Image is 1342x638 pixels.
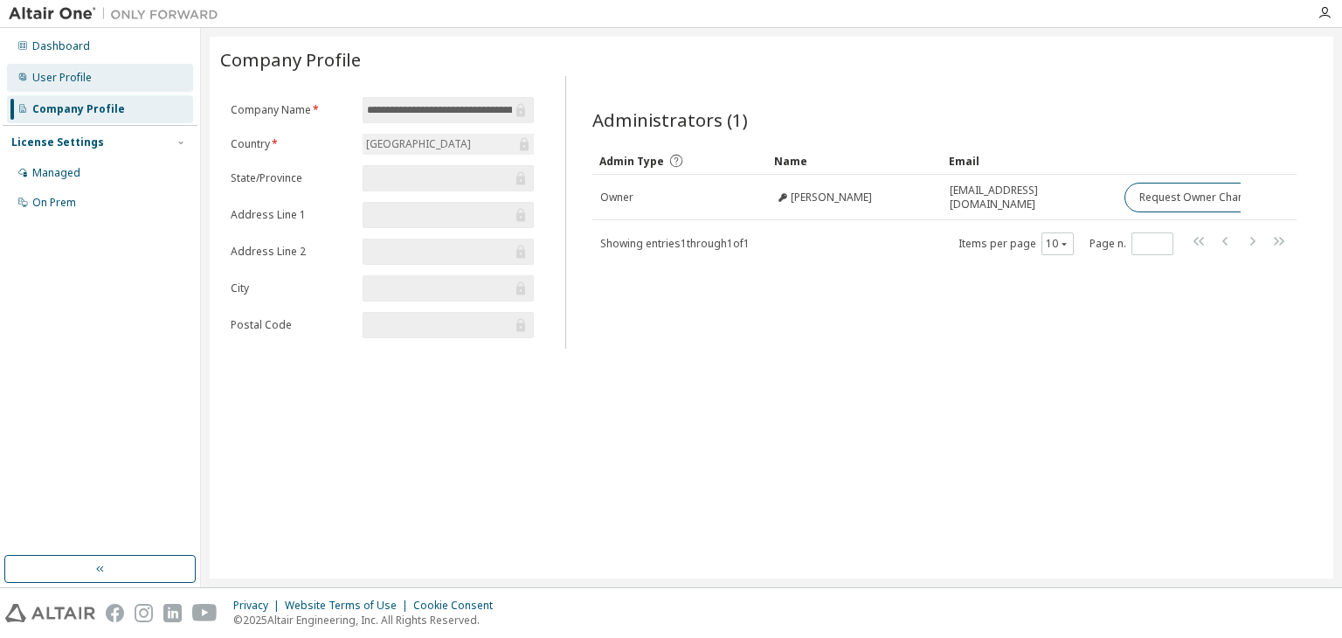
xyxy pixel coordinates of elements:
[220,47,361,72] span: Company Profile
[231,171,352,185] label: State/Province
[600,236,750,251] span: Showing entries 1 through 1 of 1
[958,232,1074,255] span: Items per page
[950,184,1109,212] span: [EMAIL_ADDRESS][DOMAIN_NAME]
[791,191,872,205] span: [PERSON_NAME]
[413,599,503,613] div: Cookie Consent
[949,147,1110,175] div: Email
[363,135,474,154] div: [GEOGRAPHIC_DATA]
[32,196,76,210] div: On Prem
[774,147,935,175] div: Name
[231,137,352,151] label: Country
[363,134,534,155] div: [GEOGRAPHIC_DATA]
[592,107,748,132] span: Administrators (1)
[135,604,153,622] img: instagram.svg
[163,604,182,622] img: linkedin.svg
[9,5,227,23] img: Altair One
[192,604,218,622] img: youtube.svg
[11,135,104,149] div: License Settings
[1124,183,1272,212] button: Request Owner Change
[231,103,352,117] label: Company Name
[231,318,352,332] label: Postal Code
[231,281,352,295] label: City
[32,166,80,180] div: Managed
[233,599,285,613] div: Privacy
[1046,237,1069,251] button: 10
[231,245,352,259] label: Address Line 2
[32,39,90,53] div: Dashboard
[5,604,95,622] img: altair_logo.svg
[1090,232,1173,255] span: Page n.
[233,613,503,628] p: © 2025 Altair Engineering, Inc. All Rights Reserved.
[32,71,92,85] div: User Profile
[106,604,124,622] img: facebook.svg
[231,208,352,222] label: Address Line 1
[32,102,125,116] div: Company Profile
[285,599,413,613] div: Website Terms of Use
[600,191,633,205] span: Owner
[599,154,664,169] span: Admin Type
